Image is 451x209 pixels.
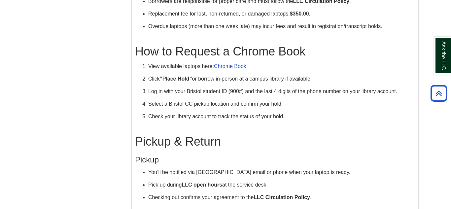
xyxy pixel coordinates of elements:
[148,180,415,190] p: Pick up during at the service desk.
[160,76,192,82] strong: “Place Hold”
[148,87,415,96] p: Log in with your Bristol student ID (900#) and the last 4 digits of the phone number on your libr...
[182,182,222,188] strong: LLC open hours
[254,194,310,200] strong: LLC Circulation Policy
[148,9,415,18] p: Replacement fee for lost, non-returned, or damaged laptops: .
[135,155,415,164] h3: Pickup
[214,63,246,69] a: Chrome Book
[148,193,415,202] p: Checking out confirms your agreement to the .
[148,62,415,71] p: View available laptops here:
[135,45,415,58] h1: How to Request a Chrome Book
[290,11,309,17] strong: $350.00
[148,112,415,121] p: Check your library account to track the status of your hold.
[148,74,415,84] p: Click or borrow in-person at a campus library if available.
[148,22,415,31] p: Overdue laptops (more than one week late) may incur fees and result in registration/transcript ho...
[135,135,415,149] h1: Pickup & Return
[148,168,415,177] p: You’ll be notified via [GEOGRAPHIC_DATA] email or phone when your laptop is ready.
[148,99,415,109] p: Select a Bristol CC pickup location and confirm your hold.
[428,89,449,98] a: Back to Top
